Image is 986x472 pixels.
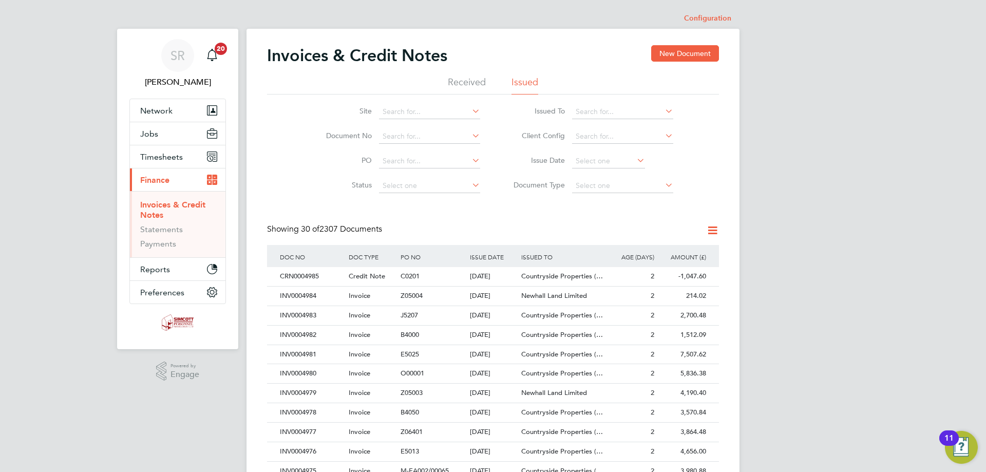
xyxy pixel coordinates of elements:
[519,245,605,269] div: ISSUED TO
[130,99,225,122] button: Network
[945,431,978,464] button: Open Resource Center, 11 new notifications
[401,408,419,417] span: B4050
[467,306,519,325] div: [DATE]
[401,369,424,377] span: O00001
[651,369,654,377] span: 2
[521,272,603,280] span: Countryside Properties (…
[277,287,346,306] div: INV0004984
[130,122,225,145] button: Jobs
[657,345,709,364] div: 7,507.62
[277,364,346,383] div: INV0004980
[572,105,673,119] input: Search for...
[202,39,222,72] a: 20
[657,326,709,345] div: 1,512.09
[349,408,370,417] span: Invoice
[467,245,519,269] div: ISSUE DATE
[657,364,709,383] div: 5,836.38
[215,43,227,55] span: 20
[349,311,370,319] span: Invoice
[467,442,519,461] div: [DATE]
[467,345,519,364] div: [DATE]
[521,291,587,300] span: Newhall Land Limited
[401,427,423,436] span: Z06401
[170,362,199,370] span: Powered by
[521,447,603,456] span: Countryside Properties (…
[277,442,346,461] div: INV0004976
[401,311,418,319] span: J5207
[511,76,538,95] li: Issued
[521,330,603,339] span: Countryside Properties (…
[349,272,385,280] span: Credit Note
[130,168,225,191] button: Finance
[657,423,709,442] div: 3,864.48
[651,330,654,339] span: 2
[277,384,346,403] div: INV0004979
[170,370,199,379] span: Engage
[657,384,709,403] div: 4,190.40
[651,408,654,417] span: 2
[572,154,645,168] input: Select one
[140,239,176,249] a: Payments
[506,106,565,116] label: Issued To
[401,291,423,300] span: Z05004
[267,45,447,66] h2: Invoices & Credit Notes
[140,265,170,274] span: Reports
[657,306,709,325] div: 2,700.48
[651,350,654,358] span: 2
[130,258,225,280] button: Reports
[521,408,603,417] span: Countryside Properties (…
[467,326,519,345] div: [DATE]
[140,152,183,162] span: Timesheets
[277,326,346,345] div: INV0004982
[651,388,654,397] span: 2
[521,427,603,436] span: Countryside Properties (…
[379,129,480,144] input: Search for...
[506,131,565,140] label: Client Config
[140,200,205,220] a: Invoices & Credit Notes
[349,388,370,397] span: Invoice
[651,291,654,300] span: 2
[467,267,519,286] div: [DATE]
[379,179,480,193] input: Select one
[277,267,346,286] div: CRN0004985
[129,76,226,88] span: Scott Ridgers
[130,145,225,168] button: Timesheets
[657,245,709,269] div: AMOUNT (£)
[313,106,372,116] label: Site
[651,447,654,456] span: 2
[277,306,346,325] div: INV0004983
[313,180,372,190] label: Status
[301,224,319,234] span: 30 of
[401,272,420,280] span: C0201
[301,224,382,234] span: 2307 Documents
[156,362,200,381] a: Powered byEngage
[129,314,226,331] a: Go to home page
[313,131,372,140] label: Document No
[277,403,346,422] div: INV0004978
[521,369,603,377] span: Countryside Properties (…
[467,423,519,442] div: [DATE]
[140,106,173,116] span: Network
[657,267,709,286] div: -1,047.60
[506,156,565,165] label: Issue Date
[349,291,370,300] span: Invoice
[467,364,519,383] div: [DATE]
[401,388,423,397] span: Z05003
[401,330,419,339] span: B4000
[140,288,184,297] span: Preferences
[521,311,603,319] span: Countryside Properties (…
[521,350,603,358] span: Countryside Properties (…
[129,39,226,88] a: SR[PERSON_NAME]
[651,311,654,319] span: 2
[506,180,565,190] label: Document Type
[277,423,346,442] div: INV0004977
[140,224,183,234] a: Statements
[605,245,657,269] div: AGE (DAYS)
[651,427,654,436] span: 2
[277,245,346,269] div: DOC NO
[346,245,398,269] div: DOC TYPE
[117,29,238,349] nav: Main navigation
[349,427,370,436] span: Invoice
[349,330,370,339] span: Invoice
[448,76,486,95] li: Received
